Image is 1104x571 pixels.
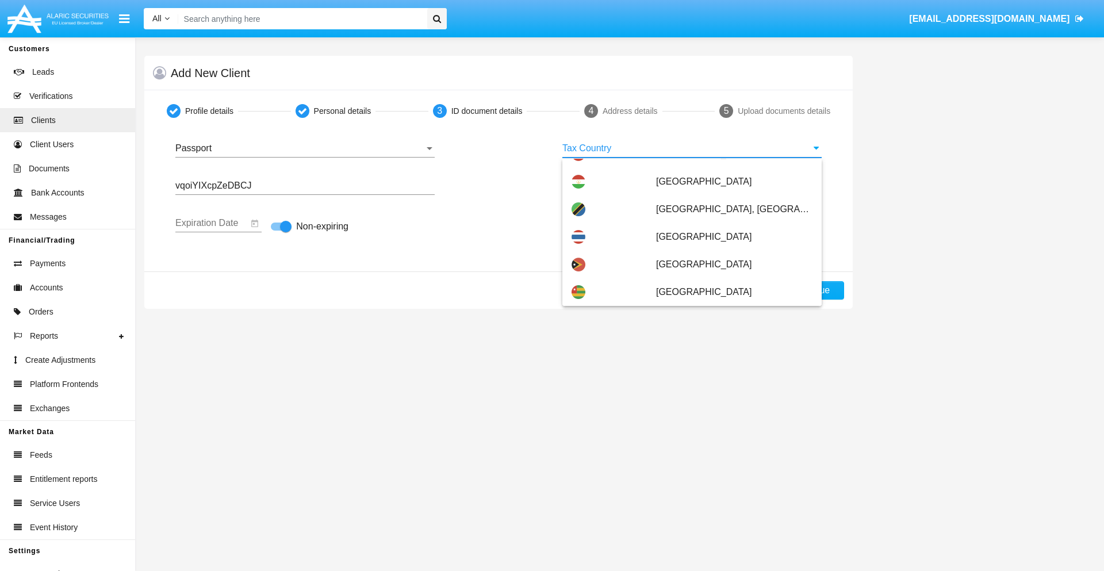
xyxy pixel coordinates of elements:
[603,105,658,117] div: Address details
[144,13,178,25] a: All
[724,106,729,116] span: 5
[437,106,442,116] span: 3
[6,2,110,36] img: Logo image
[29,163,70,175] span: Documents
[909,14,1069,24] span: [EMAIL_ADDRESS][DOMAIN_NAME]
[30,449,52,461] span: Feeds
[30,497,80,509] span: Service Users
[656,168,812,196] span: [GEOGRAPHIC_DATA]
[30,258,66,270] span: Payments
[152,14,162,23] span: All
[178,8,423,29] input: Search
[25,354,95,366] span: Create Adjustments
[32,66,54,78] span: Leads
[296,220,348,233] span: Non-expiring
[904,3,1090,35] a: [EMAIL_ADDRESS][DOMAIN_NAME]
[451,105,523,117] div: ID document details
[29,306,53,318] span: Orders
[185,105,233,117] div: Profile details
[30,403,70,415] span: Exchanges
[656,223,812,251] span: [GEOGRAPHIC_DATA]
[30,139,74,151] span: Client Users
[248,217,262,231] button: Open calendar
[171,68,250,78] h5: Add New Client
[314,105,371,117] div: Personal details
[588,106,593,116] span: 4
[656,251,812,278] span: [GEOGRAPHIC_DATA]
[30,282,63,294] span: Accounts
[29,90,72,102] span: Verifications
[656,278,812,306] span: [GEOGRAPHIC_DATA]
[738,105,830,117] div: Upload documents details
[31,114,56,127] span: Clients
[656,196,812,223] span: [GEOGRAPHIC_DATA], [GEOGRAPHIC_DATA] of
[30,330,58,342] span: Reports
[175,143,212,153] span: Passport
[30,522,78,534] span: Event History
[30,211,67,223] span: Messages
[31,187,85,199] span: Bank Accounts
[30,378,98,390] span: Platform Frontends
[30,473,98,485] span: Entitlement reports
